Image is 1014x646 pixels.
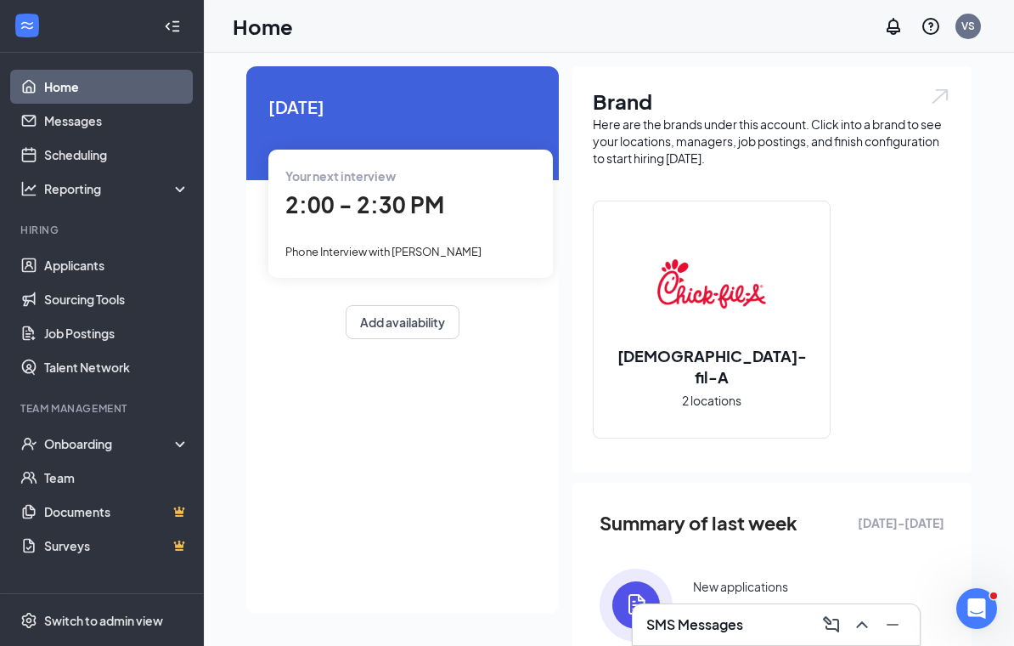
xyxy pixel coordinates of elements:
a: Scheduling [44,138,189,172]
svg: WorkstreamLogo [19,17,36,34]
svg: Collapse [164,18,181,35]
svg: Analysis [20,180,37,197]
svg: Settings [20,612,37,629]
div: Reporting [44,180,190,197]
img: open.6027fd2a22e1237b5b06.svg [929,87,951,106]
div: New applications [693,578,788,595]
div: Switch to admin view [44,612,163,629]
div: Onboarding [44,435,175,452]
span: [DATE] - [DATE] [858,513,944,532]
button: Minimize [879,611,906,638]
span: [DATE] [268,93,537,120]
img: Chick-fil-A [657,229,766,338]
button: ComposeMessage [818,611,845,638]
span: Summary of last week [600,508,797,538]
div: Here are the brands under this account. Click into a brand to see your locations, managers, job p... [593,116,951,167]
a: Team [44,461,189,495]
a: Talent Network [44,350,189,384]
span: Phone Interview with [PERSON_NAME] [285,245,482,258]
a: Messages [44,104,189,138]
button: ChevronUp [848,611,876,638]
a: Job Postings [44,316,189,350]
svg: UserCheck [20,435,37,452]
div: Team Management [20,401,186,416]
span: 2 locations [682,391,741,410]
div: VS [961,19,975,33]
img: icon [600,569,673,642]
a: Home [44,70,189,104]
a: Sourcing Tools [44,282,189,316]
a: SurveysCrown [44,529,189,563]
div: Hiring [20,223,186,237]
h2: [DEMOGRAPHIC_DATA]-fil-A [594,345,830,388]
span: Your next interview [285,168,396,184]
button: Add availability [346,305,459,339]
svg: Minimize [882,615,903,635]
svg: ChevronUp [852,615,872,635]
a: Applicants [44,248,189,282]
svg: QuestionInfo [921,16,941,37]
span: 11 [693,602,788,632]
svg: ComposeMessage [821,615,842,635]
span: 2:00 - 2:30 PM [285,190,444,218]
a: DocumentsCrown [44,495,189,529]
h1: Home [233,12,293,41]
h3: SMS Messages [646,615,743,634]
svg: Notifications [883,16,904,37]
iframe: Intercom live chat [956,588,997,629]
h1: Brand [593,87,951,116]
